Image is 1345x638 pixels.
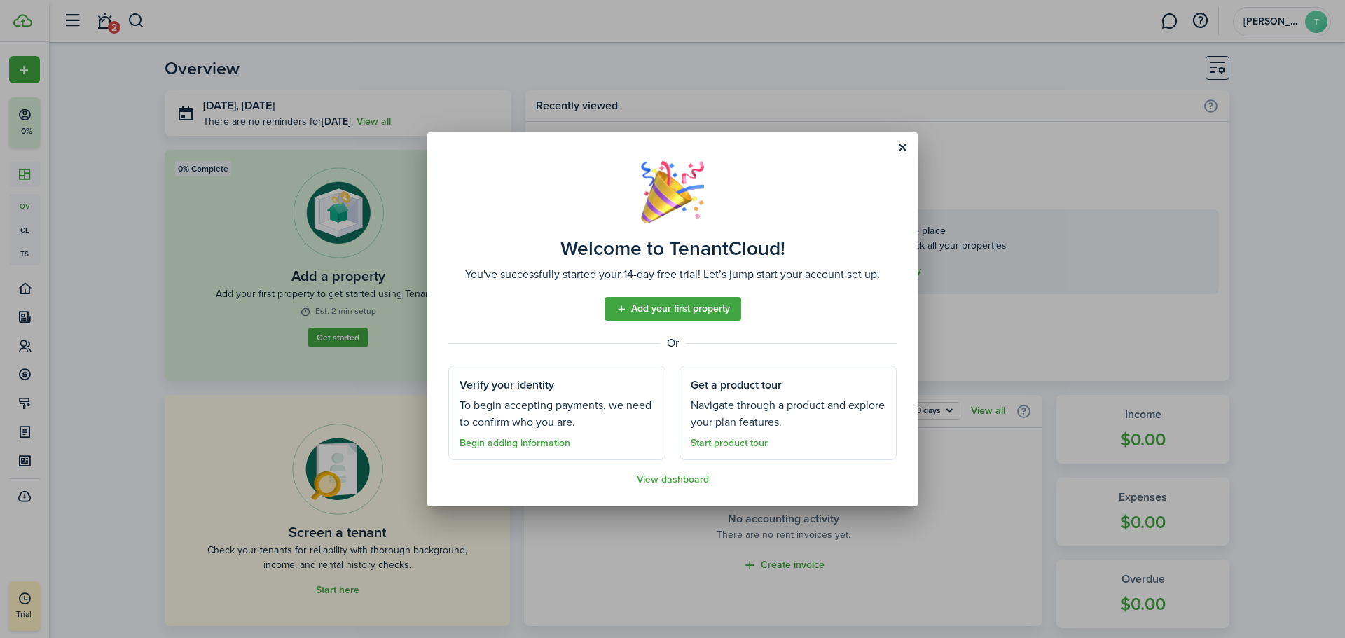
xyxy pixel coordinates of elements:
well-done-section-title: Verify your identity [460,377,554,394]
a: View dashboard [637,474,709,485]
a: Start product tour [691,438,768,449]
button: Close modal [890,136,914,160]
well-done-separator: Or [448,335,897,352]
well-done-section-description: Navigate through a product and explore your plan features. [691,397,885,431]
a: Begin adding information [460,438,570,449]
a: Add your first property [605,297,741,321]
well-done-section-description: To begin accepting payments, we need to confirm who you are. [460,397,654,431]
well-done-description: You've successfully started your 14-day free trial! Let’s jump start your account set up. [465,266,880,283]
img: Well done! [641,160,704,223]
well-done-section-title: Get a product tour [691,377,782,394]
well-done-title: Welcome to TenantCloud! [560,237,785,260]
